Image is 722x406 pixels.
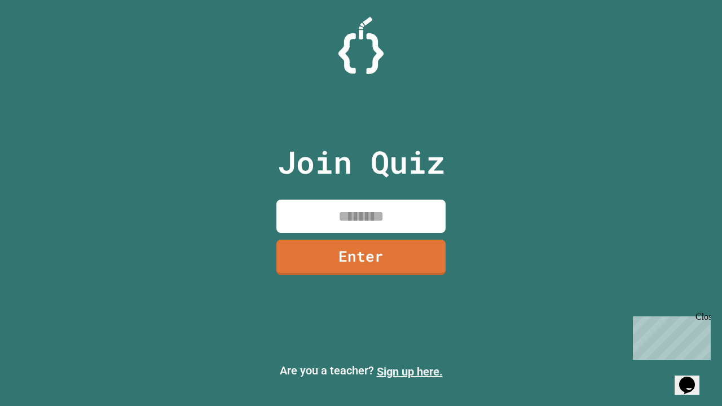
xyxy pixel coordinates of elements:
a: Enter [276,240,446,275]
div: Chat with us now!Close [5,5,78,72]
iframe: chat widget [675,361,711,395]
iframe: chat widget [628,312,711,360]
img: Logo.svg [338,17,384,74]
p: Are you a teacher? [9,362,713,380]
a: Sign up here. [377,365,443,378]
p: Join Quiz [278,139,445,186]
